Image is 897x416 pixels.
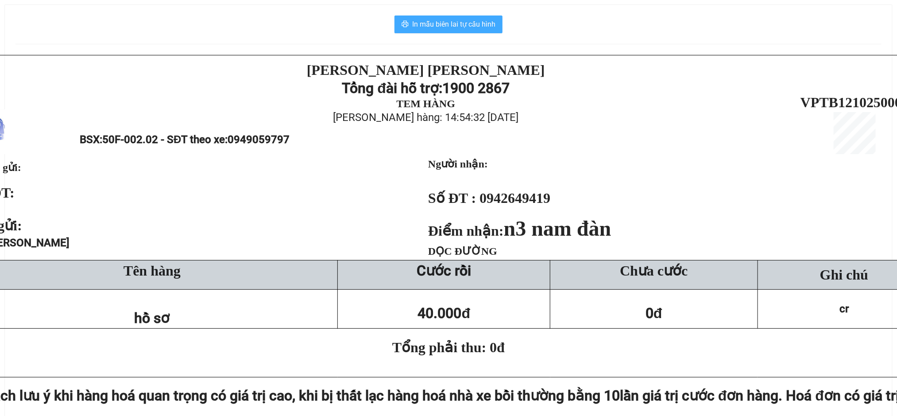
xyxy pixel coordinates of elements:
span: n3 nam đàn [504,217,611,240]
strong: Số ĐT : [428,190,476,206]
strong: Tổng đài hỗ trợ: [342,80,442,97]
button: printerIn mẫu biên lai tự cấu hình [394,16,503,33]
span: Chưa cước [620,263,688,279]
span: Ghi chú [820,267,868,283]
span: [PERSON_NAME] hàng: 14:54:32 [DATE] [333,111,518,124]
strong: Điểm nhận: [428,223,611,239]
span: In mẫu biên lai tự cấu hình [412,19,495,30]
span: 0949059797 [228,133,290,146]
span: BSX: [80,133,290,146]
strong: Người nhận: [428,158,488,170]
span: 0đ [646,305,662,322]
span: 50F-002.02 - SĐT theo xe: [102,133,290,146]
span: cr [839,303,849,315]
strong: Cước rồi [417,262,471,279]
strong: 1900 2867 [442,80,510,97]
span: hồ sơ [134,310,170,327]
strong: [PERSON_NAME] [PERSON_NAME] [307,62,545,78]
span: 40.000đ [418,305,471,322]
span: Tên hàng [124,263,181,279]
span: Tổng phải thu: 0đ [392,339,505,355]
span: DỌC ĐƯỜNG [428,245,497,257]
strong: TEM HÀNG [396,98,455,109]
span: printer [402,20,409,29]
span: 0942649419 [479,190,550,206]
